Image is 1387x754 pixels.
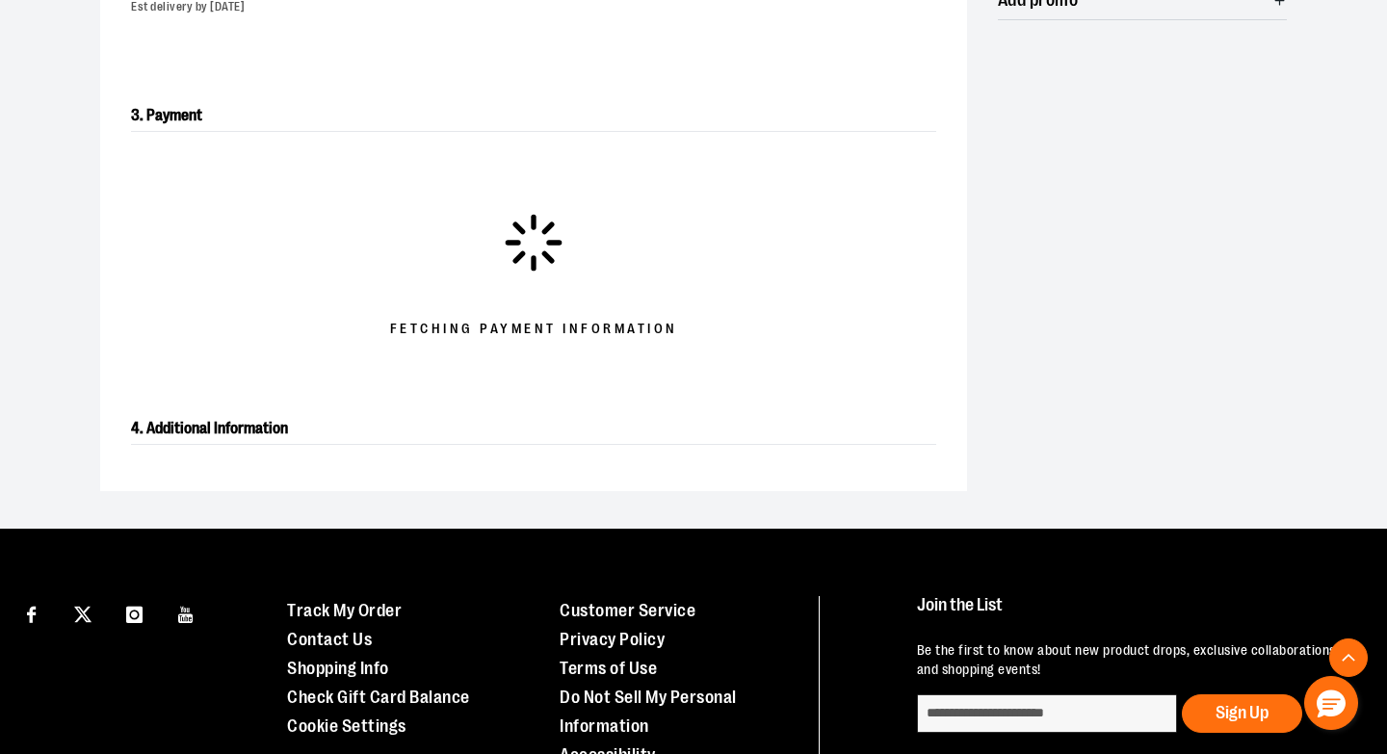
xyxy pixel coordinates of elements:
[118,596,151,630] a: Visit our Instagram page
[917,641,1350,680] p: Be the first to know about new product drops, exclusive collaborations, and shopping events!
[287,716,406,736] a: Cookie Settings
[560,659,657,678] a: Terms of Use
[1182,694,1302,733] button: Sign Up
[1304,676,1358,730] button: Hello, have a question? Let’s chat.
[131,413,936,445] h2: 4. Additional Information
[1216,703,1269,722] span: Sign Up
[390,320,678,339] span: Fetching Payment Information
[560,688,737,736] a: Do Not Sell My Personal Information
[287,688,470,707] a: Check Gift Card Balance
[287,630,372,649] a: Contact Us
[170,596,203,630] a: Visit our Youtube page
[560,601,695,620] a: Customer Service
[74,606,92,623] img: Twitter
[917,694,1177,733] input: enter email
[131,100,936,132] h2: 3. Payment
[917,596,1350,632] h4: Join the List
[1329,638,1368,677] button: Back To Top
[287,601,402,620] a: Track My Order
[14,596,48,630] a: Visit our Facebook page
[287,659,389,678] a: Shopping Info
[560,630,665,649] a: Privacy Policy
[66,596,100,630] a: Visit our X page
